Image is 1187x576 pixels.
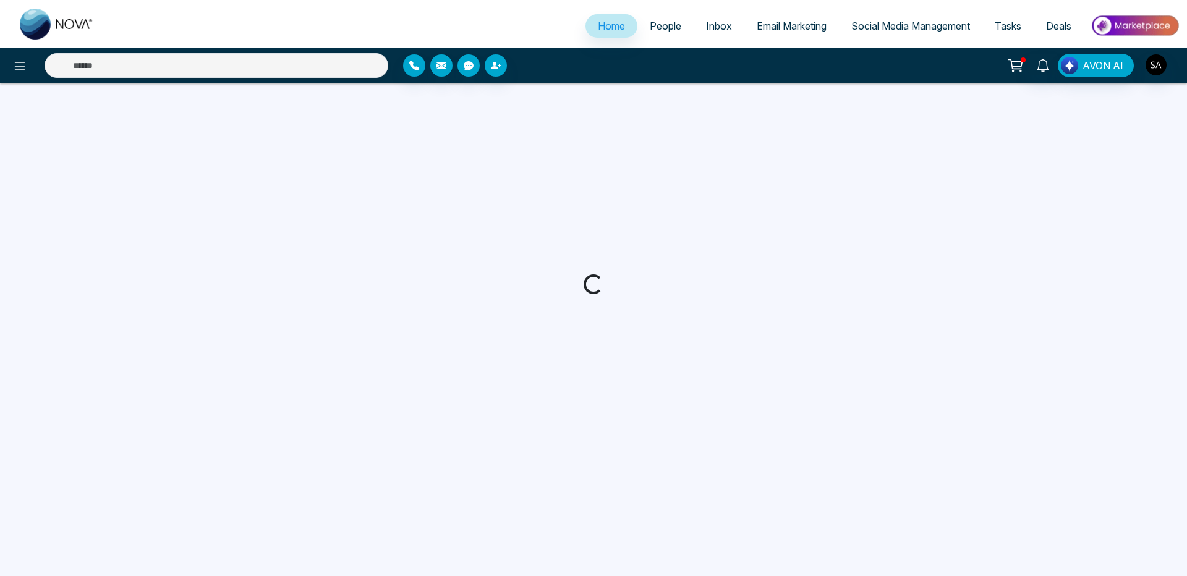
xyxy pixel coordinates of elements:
[982,14,1034,38] a: Tasks
[851,20,970,32] span: Social Media Management
[20,9,94,40] img: Nova CRM Logo
[650,20,681,32] span: People
[1061,57,1078,74] img: Lead Flow
[1146,54,1167,75] img: User Avatar
[598,20,625,32] span: Home
[757,20,827,32] span: Email Marketing
[839,14,982,38] a: Social Media Management
[1083,58,1123,73] span: AVON AI
[1058,54,1134,77] button: AVON AI
[706,20,732,32] span: Inbox
[585,14,637,38] a: Home
[995,20,1021,32] span: Tasks
[637,14,694,38] a: People
[1090,12,1180,40] img: Market-place.gif
[694,14,744,38] a: Inbox
[1046,20,1071,32] span: Deals
[744,14,839,38] a: Email Marketing
[1034,14,1084,38] a: Deals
